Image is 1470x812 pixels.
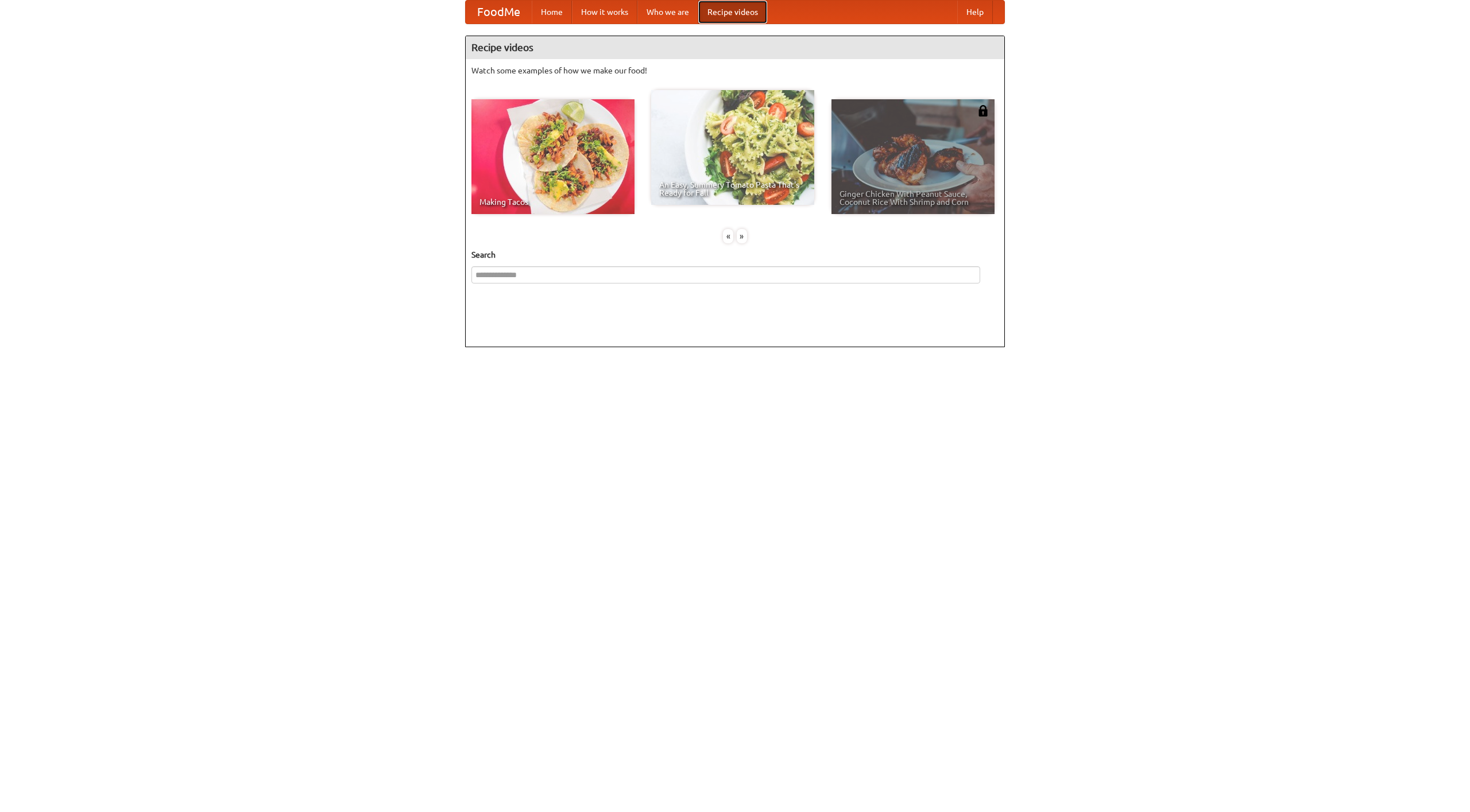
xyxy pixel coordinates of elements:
a: Making Tacos [471,99,635,214]
a: An Easy, Summery Tomato Pasta That's Ready for Fall [651,90,814,205]
a: Help [957,1,993,24]
img: 483408.png [977,105,989,116]
a: FoodMe [466,1,532,24]
h5: Search [471,249,999,261]
p: Watch some examples of how we make our food! [471,65,999,76]
a: Recipe videos [698,1,767,24]
a: Home [532,1,572,24]
div: « [723,229,733,243]
div: » [737,229,747,243]
span: An Easy, Summery Tomato Pasta That's Ready for Fall [659,181,806,197]
a: How it works [572,1,637,24]
span: Making Tacos [479,198,626,206]
h4: Recipe videos [466,36,1004,59]
a: Who we are [637,1,698,24]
